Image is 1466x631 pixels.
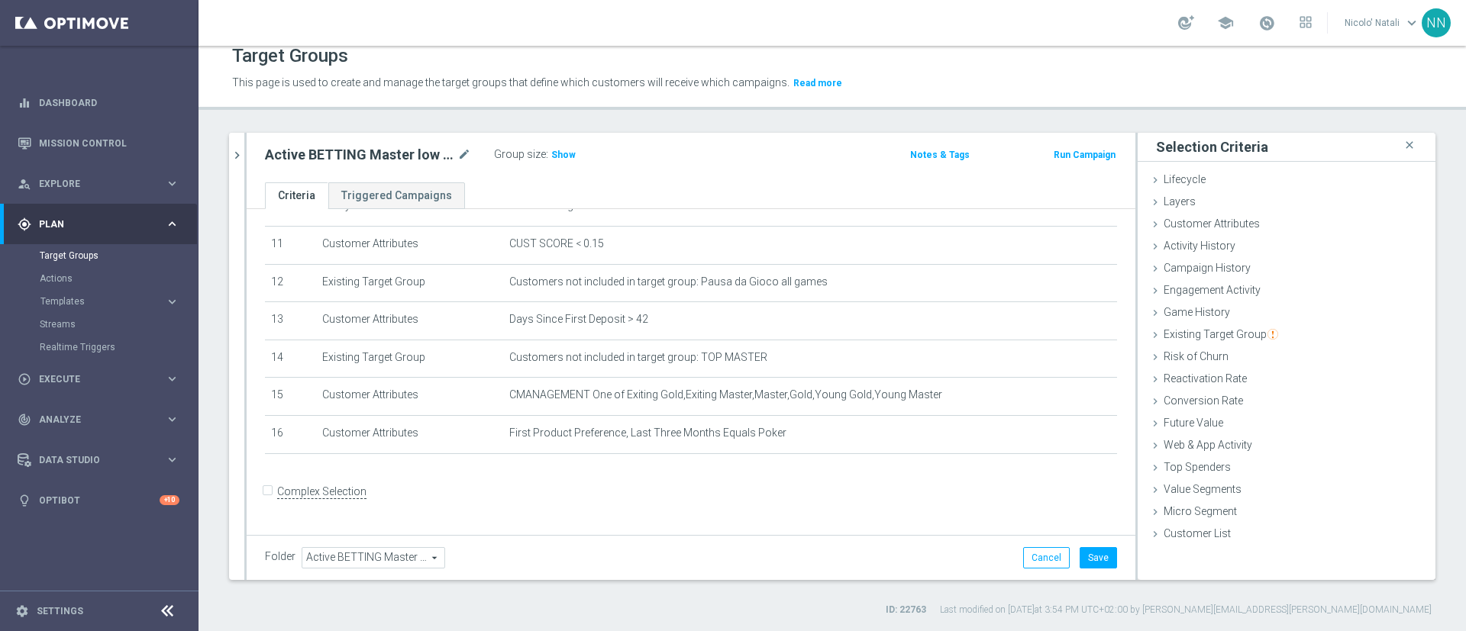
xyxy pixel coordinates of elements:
label: Last modified on [DATE] at 3:54 PM UTC+02:00 by [PERSON_NAME][EMAIL_ADDRESS][PERSON_NAME][DOMAIN_... [940,604,1432,617]
span: First Product Preference, Last Three Months Equals Poker [509,427,786,439]
label: ID: 22763 [886,604,926,617]
label: : [546,148,548,161]
a: Optibot [39,480,160,520]
span: CUST SCORE < 0.15 [509,237,604,250]
a: Triggered Campaigns [328,182,465,209]
button: Run Campaign [1052,146,1117,163]
div: track_changes Analyze keyboard_arrow_right [17,414,180,426]
span: Web & App Activity [1164,439,1252,451]
label: Complex Selection [277,485,366,499]
td: Existing Target Group [316,264,504,302]
span: Conversion Rate [1164,394,1243,407]
td: 11 [265,226,316,264]
i: keyboard_arrow_right [165,217,179,231]
span: school [1217,14,1234,31]
label: Group size [494,148,546,161]
div: Analyze [18,413,165,427]
i: mode_edit [457,146,471,164]
div: +10 [160,495,179,505]
i: play_circle_outline [18,372,31,386]
td: Customer Attributes [316,378,504,416]
span: Micro Segment [1164,505,1237,517]
div: Explore [18,177,165,191]
button: Data Studio keyboard_arrow_right [17,454,180,466]
div: Streams [40,313,197,336]
span: Reactivation Rate [1164,372,1247,385]
span: Plan [39,220,165,229]
h2: Active BETTING Master low no saldo GGRnb<=0 [265,146,454,164]
span: Value Segments [1164,483,1242,495]
i: keyboard_arrow_right [165,176,179,191]
span: This page is used to create and manage the target groups that define which customers will receive... [232,76,790,89]
button: Templates keyboard_arrow_right [40,295,180,307]
button: Read more [792,75,844,92]
i: keyboard_arrow_right [165,295,179,309]
i: chevron_right [230,148,244,163]
div: Optibot [18,480,179,520]
span: Data Studio [39,456,165,465]
span: keyboard_arrow_down [1403,14,1420,31]
div: Realtime Triggers [40,336,197,359]
button: Notes & Tags [909,146,971,163]
td: Customer Attributes [316,415,504,453]
span: Analyze [39,415,165,424]
i: keyboard_arrow_right [165,372,179,386]
div: lightbulb Optibot +10 [17,494,180,507]
td: Existing Target Group [316,340,504,378]
span: Customer Attributes [1164,217,1260,230]
span: Layers [1164,195,1196,208]
h3: Selection Criteria [1156,138,1268,156]
i: track_changes [18,413,31,427]
span: Customers not included in target group: Pausa da Gioco all games [509,275,828,288]
button: gps_fixed Plan keyboard_arrow_right [17,218,180,230]
i: lightbulb [18,494,31,507]
td: 14 [265,340,316,378]
button: Cancel [1023,547,1070,568]
a: Actions [40,272,159,285]
button: Mission Control [17,137,180,150]
span: Lifecycle [1164,173,1206,185]
div: Data Studio [18,453,165,467]
button: Save [1080,547,1117,568]
span: Templates [40,297,150,306]
button: person_search Explore keyboard_arrow_right [17,178,180,190]
i: equalizer [18,96,31,110]
i: gps_fixed [18,217,31,231]
button: play_circle_outline Execute keyboard_arrow_right [17,373,180,385]
i: keyboard_arrow_right [165,412,179,427]
a: Streams [40,318,159,330]
span: Show [551,150,576,160]
span: Explore [39,179,165,188]
button: chevron_right [229,133,244,178]
a: Target Groups [40,250,159,262]
div: Templates [40,297,165,306]
a: Criteria [265,182,328,209]
td: 13 [265,302,316,340]
a: Nicolo' Natalikeyboard_arrow_down [1343,11,1422,34]
span: Days Since First Deposit > 42 [509,313,648,326]
span: Engagement Activity [1164,284,1261,296]
span: Execute [39,375,165,384]
td: 12 [265,264,316,302]
i: keyboard_arrow_right [165,452,179,467]
span: Activity History [1164,240,1235,252]
a: Realtime Triggers [40,341,159,353]
span: CMANAGEMENT One of Exiting Gold,Exiting Master,Master,Gold,Young Gold,Young Master [509,388,942,401]
div: Templates [40,290,197,313]
button: equalizer Dashboard [17,97,180,109]
a: Mission Control [39,123,179,163]
span: Campaign History [1164,262,1251,274]
span: Customer List [1164,527,1231,539]
a: Settings [37,607,83,616]
td: 15 [265,378,316,416]
span: Top Spenders [1164,461,1231,473]
div: Mission Control [18,123,179,163]
div: Target Groups [40,244,197,267]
